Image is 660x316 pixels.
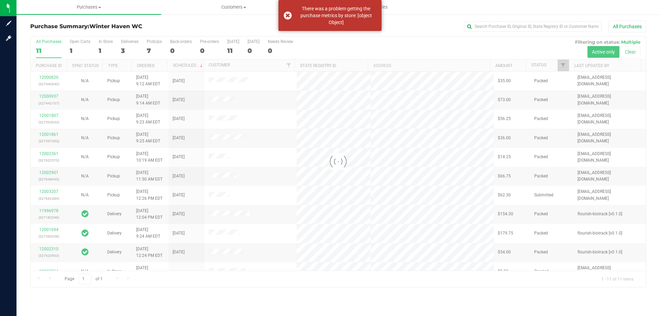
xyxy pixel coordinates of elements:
input: Search Purchase ID, Original ID, State Registry ID or Customer Name... [464,21,602,32]
h3: Purchase Summary: [30,23,235,30]
inline-svg: Log in [5,35,12,42]
button: All Purchases [608,21,646,32]
span: Winter Haven WC [89,23,142,30]
span: Customers [162,4,306,10]
inline-svg: Sign up [5,20,12,27]
span: Purchases [16,4,161,10]
div: There was a problem getting the purchase metrics by store: [object Object] [296,5,376,26]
